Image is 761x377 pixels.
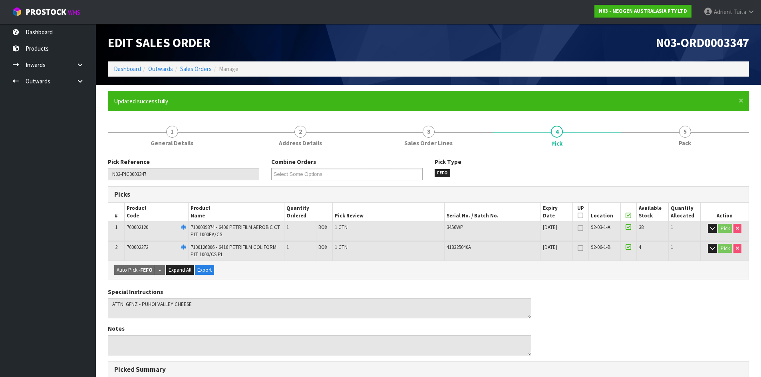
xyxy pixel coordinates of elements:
h3: Picked Summary [114,366,743,373]
small: WMS [68,9,80,16]
span: Pick [551,139,562,148]
a: Sales Orders [180,65,212,73]
button: Auto Pick -FEFO [114,265,155,275]
th: Product Code [124,203,188,221]
h3: Picks [114,191,423,198]
th: Quantity Ordered [284,203,332,221]
span: × [739,95,743,106]
span: 1 CTN [335,244,348,251]
span: 3 [423,126,435,138]
span: 4 [639,244,641,251]
label: Pick Type [435,158,461,166]
a: N03 - NEOGEN AUSTRALASIA PTY LTD [594,5,691,18]
span: Expand All [169,266,191,273]
span: Pack [679,139,691,147]
img: cube-alt.png [12,7,22,17]
th: # [108,203,124,221]
button: Pick [718,244,732,253]
a: Outwards [148,65,173,73]
button: Pick [718,224,732,233]
span: 5 [679,126,691,138]
i: Frozen Goods [181,225,186,230]
span: Sales Order Lines [404,139,453,147]
span: [DATE] [543,224,557,231]
th: Pick Review [332,203,445,221]
span: 3456WP [447,224,463,231]
span: N03-ORD0003347 [656,35,749,51]
span: 1 [671,224,673,231]
span: Adrient [714,8,732,16]
span: 92-06-1-B [591,244,610,251]
i: Frozen Goods [181,245,186,250]
span: 1 [166,126,178,138]
span: 700002120 [127,224,148,231]
span: 1 [286,244,289,251]
button: Export [195,265,214,275]
span: 1 [671,244,673,251]
label: Combine Orders [271,158,316,166]
th: Available Stock [636,203,668,221]
label: Notes [108,324,125,333]
span: 7100126806 - 6416 PETRIFILM COLIFORM PLT 1000/CS PL [191,244,276,258]
span: BOX [318,244,328,251]
th: Serial No. / Batch No. [445,203,540,221]
span: BOX [318,224,328,231]
span: 7100039374 - 6406 PETRIFILM AEROBIC CT PLT 1000EA/CS [191,224,280,238]
span: 700002272 [127,244,148,251]
span: 1 [115,224,117,231]
span: 4 [551,126,563,138]
span: 2 [294,126,306,138]
th: Expiry Date [540,203,572,221]
span: Manage [219,65,238,73]
span: 92-03-1-A [591,224,610,231]
span: Edit Sales Order [108,35,211,51]
th: UP [572,203,588,221]
th: Quantity Allocated [669,203,701,221]
label: Special Instructions [108,288,163,296]
span: Updated successfully [114,97,168,105]
span: 1 [286,224,289,231]
strong: FEFO [140,266,153,273]
span: Address Details [279,139,322,147]
a: Dashboard [114,65,141,73]
th: Action [701,203,749,221]
button: Expand All [166,265,194,275]
span: 2 [115,244,117,251]
th: Location [588,203,620,221]
span: 38 [639,224,644,231]
span: ProStock [26,7,66,17]
span: [DATE] [543,244,557,251]
th: Product Name [188,203,284,221]
label: Pick Reference [108,158,150,166]
span: General Details [151,139,193,147]
strong: N03 - NEOGEN AUSTRALASIA PTY LTD [599,8,687,14]
span: Tuita [733,8,746,16]
span: 418325040A [447,244,471,251]
span: 1 CTN [335,224,348,231]
span: FEFO [435,169,451,177]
